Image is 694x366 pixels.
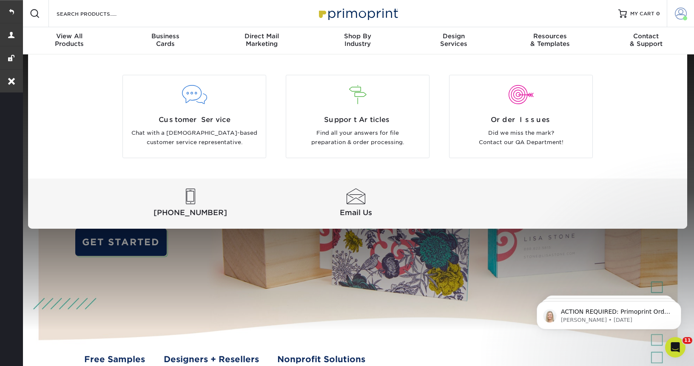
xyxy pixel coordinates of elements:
span: 11 [683,337,692,344]
a: Nonprofit Solutions [277,353,365,366]
a: Free Samples [84,353,145,366]
span: Support Articles [293,115,423,125]
a: Contact& Support [598,27,694,54]
a: Direct MailMarketing [213,27,310,54]
img: Primoprint [315,4,400,23]
input: SEARCH PRODUCTS..... [56,9,139,19]
div: Industry [310,32,406,48]
span: Business [117,32,213,40]
div: Services [406,32,502,48]
a: View AllProducts [21,27,117,54]
div: Products [21,32,117,48]
a: BusinessCards [117,27,213,54]
p: Find all your answers for file preparation & order processing. [293,128,423,148]
span: Design [406,32,502,40]
span: MY CART [630,10,654,17]
div: & Support [598,32,694,48]
span: Shop By [310,32,406,40]
span: [PHONE_NUMBER] [109,207,271,218]
a: DesignServices [406,27,502,54]
a: Email Us [275,189,437,218]
p: Chat with a [DEMOGRAPHIC_DATA]-based customer service representative. [129,128,259,148]
span: Email Us [275,207,437,218]
span: 0 [656,11,660,17]
span: Order Issues [456,115,586,125]
div: Cards [117,32,213,48]
a: Designers + Resellers [164,353,259,366]
a: Resources& Templates [502,27,598,54]
div: & Templates [502,32,598,48]
a: Support Articles Find all your answers for file preparation & order processing. [282,75,433,158]
span: View All [21,32,117,40]
span: Contact [598,32,694,40]
a: Customer Service Chat with a [DEMOGRAPHIC_DATA]-based customer service representative. [119,75,270,158]
div: Marketing [213,32,310,48]
iframe: Intercom notifications message [524,284,694,343]
a: Order Issues Did we miss the mark? Contact our QA Department! [446,75,596,158]
span: Direct Mail [213,32,310,40]
p: Did we miss the mark? Contact our QA Department! [456,128,586,148]
iframe: Intercom live chat [665,337,685,357]
span: Resources [502,32,598,40]
span: Customer Service [129,115,259,125]
a: [PHONE_NUMBER] [109,189,271,218]
a: Shop ByIndustry [310,27,406,54]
